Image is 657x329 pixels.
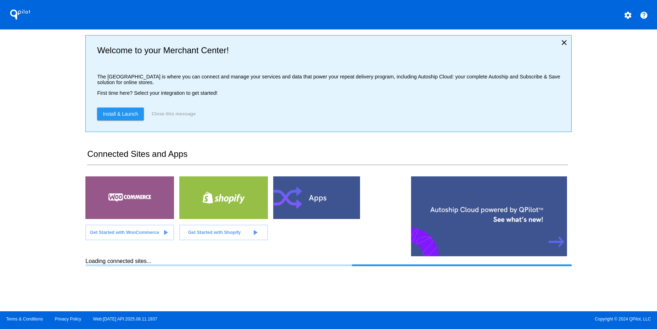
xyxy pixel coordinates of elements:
[335,317,651,322] span: Copyright © 2024 QPilot, LLC
[188,230,241,235] span: Get Started with Shopify
[640,11,648,20] mat-icon: help
[97,45,565,55] h2: Welcome to your Merchant Center!
[161,228,170,237] mat-icon: play_arrow
[55,317,82,322] a: Privacy Policy
[97,108,144,120] a: Install & Launch
[93,317,157,322] a: Web:[DATE] API:2025.08.11.1937
[97,74,565,85] p: The [GEOGRAPHIC_DATA] is where you can connect and manage your services and data that power your ...
[97,90,565,96] p: First time here? Select your integration to get started!
[103,111,138,117] span: Install & Launch
[87,149,568,165] h2: Connected Sites and Apps
[90,230,159,235] span: Get Started with WooCommerce
[179,225,268,240] a: Get Started with Shopify
[150,108,198,120] button: Close this message
[6,7,34,22] h1: QPilot
[251,228,259,237] mat-icon: play_arrow
[85,225,174,240] a: Get Started with WooCommerce
[85,258,571,266] div: Loading connected sites...
[560,38,568,47] mat-icon: close
[6,317,43,322] a: Terms & Conditions
[624,11,632,20] mat-icon: settings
